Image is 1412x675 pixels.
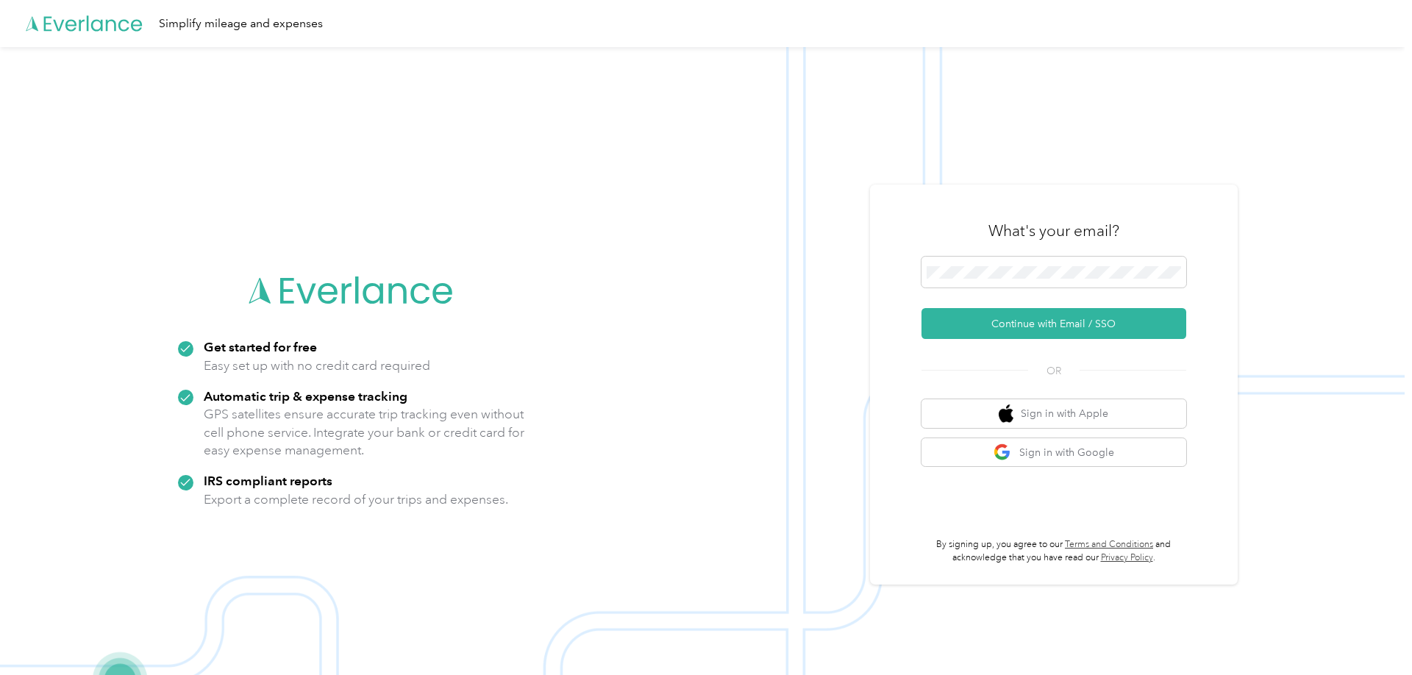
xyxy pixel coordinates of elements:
[994,443,1012,462] img: google logo
[1101,552,1153,563] a: Privacy Policy
[204,339,317,354] strong: Get started for free
[159,15,323,33] div: Simplify mileage and expenses
[1065,539,1153,550] a: Terms and Conditions
[204,405,525,460] p: GPS satellites ensure accurate trip tracking even without cell phone service. Integrate your bank...
[204,490,508,509] p: Export a complete record of your trips and expenses.
[921,438,1186,467] button: google logoSign in with Google
[921,399,1186,428] button: apple logoSign in with Apple
[1028,363,1080,379] span: OR
[999,404,1013,423] img: apple logo
[204,473,332,488] strong: IRS compliant reports
[921,538,1186,564] p: By signing up, you agree to our and acknowledge that you have read our .
[921,308,1186,339] button: Continue with Email / SSO
[204,388,407,404] strong: Automatic trip & expense tracking
[988,221,1119,241] h3: What's your email?
[204,357,430,375] p: Easy set up with no credit card required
